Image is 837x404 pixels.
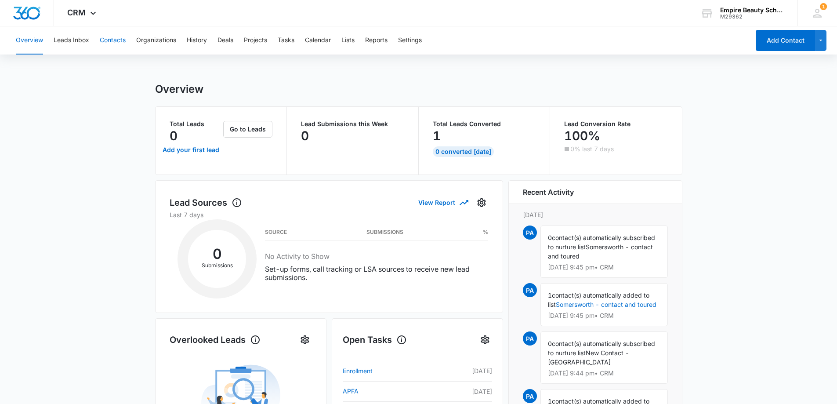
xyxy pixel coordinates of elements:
[548,243,653,260] span: Somersworth - contact and toured
[170,129,178,143] p: 0
[523,187,574,197] h6: Recent Activity
[343,333,407,346] h1: Open Tasks
[54,26,89,55] button: Leads Inbox
[16,26,43,55] button: Overview
[548,313,660,319] p: [DATE] 9:45 pm • CRM
[343,366,451,376] a: Enrollment
[820,3,827,10] div: notifications count
[523,226,537,240] span: PA
[523,210,668,219] p: [DATE]
[217,26,233,55] button: Deals
[523,389,537,403] span: PA
[170,333,261,346] h1: Overlooked Leads
[523,331,537,346] span: PA
[343,386,451,397] a: APFA
[433,129,441,143] p: 1
[548,340,552,347] span: 0
[433,146,494,157] div: 0 Converted [DATE]
[450,366,492,375] p: [DATE]
[720,7,784,14] div: account name
[570,146,614,152] p: 0% last 7 days
[366,230,403,234] h3: Submissions
[170,121,222,127] p: Total Leads
[556,301,656,308] a: Somersworth - contact and toured
[483,230,488,234] h3: %
[720,14,784,20] div: account id
[820,3,827,10] span: 1
[265,265,488,282] p: Set-up forms, call tracking or LSA sources to receive new lead submissions.
[523,283,537,297] span: PA
[341,26,355,55] button: Lists
[301,129,309,143] p: 0
[244,26,267,55] button: Projects
[548,340,655,357] span: contact(s) automatically subscribed to nurture list
[187,26,207,55] button: History
[548,291,552,299] span: 1
[433,121,536,127] p: Total Leads Converted
[756,30,815,51] button: Add Contact
[170,210,489,219] p: Last 7 days
[418,195,467,210] button: View Report
[365,26,388,55] button: Reports
[564,121,668,127] p: Lead Conversion Rate
[155,83,203,96] h1: Overview
[298,333,312,347] button: Settings
[305,26,331,55] button: Calendar
[475,196,489,210] button: Settings
[398,26,422,55] button: Settings
[100,26,126,55] button: Contacts
[265,251,488,262] h3: No Activity to Show
[564,129,600,143] p: 100%
[188,262,246,269] p: Submissions
[548,264,660,270] p: [DATE] 9:45 pm • CRM
[548,349,629,366] span: New Contact - [GEOGRAPHIC_DATA]
[136,26,176,55] button: Organizations
[170,196,242,209] h1: Lead Sources
[548,291,649,308] span: contact(s) automatically added to list
[223,125,272,133] a: Go to Leads
[265,230,287,234] h3: Source
[223,121,272,138] button: Go to Leads
[548,370,660,376] p: [DATE] 9:44 pm • CRM
[548,234,552,241] span: 0
[188,248,246,260] h2: 0
[548,234,655,251] span: contact(s) automatically subscribed to nurture list
[301,121,404,127] p: Lead Submissions this Week
[478,333,492,347] button: Settings
[450,387,492,396] p: [DATE]
[161,139,222,160] a: Add your first lead
[278,26,294,55] button: Tasks
[67,8,86,17] span: CRM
